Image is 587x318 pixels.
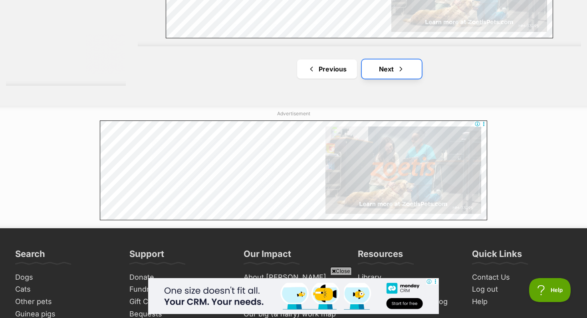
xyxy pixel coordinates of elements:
[355,271,461,284] a: Library
[529,278,571,302] iframe: Help Scout Beacon - Open
[472,248,522,264] h3: Quick Links
[15,248,45,264] h3: Search
[240,271,347,284] a: About [PERSON_NAME]
[12,296,118,308] a: Other pets
[358,248,403,264] h3: Resources
[469,271,575,284] a: Contact Us
[362,59,422,79] a: Next page
[138,59,581,79] nav: Pagination
[100,120,487,220] iframe: Advertisement
[297,59,357,79] a: Previous page
[469,283,575,296] a: Log out
[126,296,232,308] a: Gift Cards
[129,248,164,264] h3: Support
[244,248,291,264] h3: Our Impact
[12,283,118,296] a: Cats
[148,278,439,314] iframe: Advertisement
[126,271,232,284] a: Donate
[126,283,232,296] a: Fundraise
[469,296,575,308] a: Help
[12,271,118,284] a: Dogs
[330,267,352,275] span: Close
